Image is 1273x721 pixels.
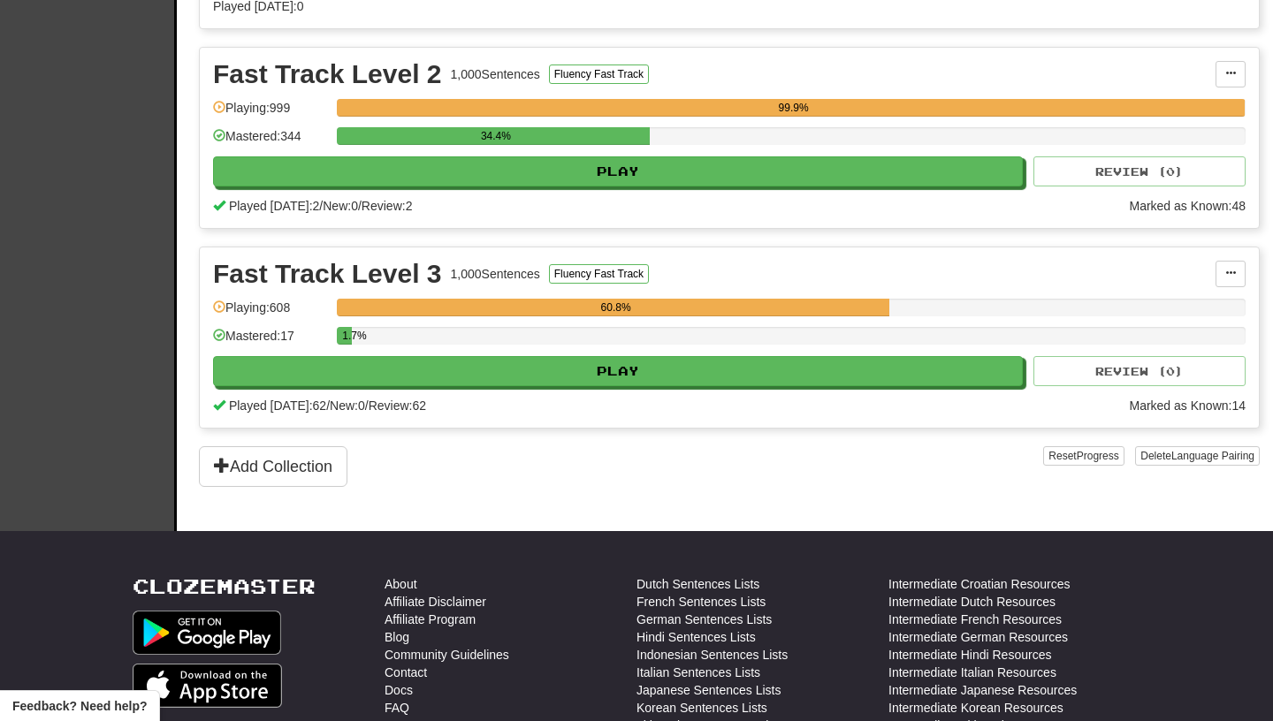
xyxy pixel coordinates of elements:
a: Community Guidelines [385,646,509,664]
div: 1,000 Sentences [451,265,540,283]
a: Intermediate Italian Resources [888,664,1056,681]
a: FAQ [385,699,409,717]
a: Hindi Sentences Lists [636,628,756,646]
div: 60.8% [342,299,889,316]
button: DeleteLanguage Pairing [1135,446,1260,466]
span: Played [DATE]: 62 [229,398,326,413]
button: Play [213,356,1023,386]
button: Fluency Fast Track [549,65,649,84]
a: Affiliate Program [385,611,476,628]
a: French Sentences Lists [636,593,766,611]
span: Review: 2 [362,199,413,213]
div: 99.9% [342,99,1245,117]
div: 34.4% [342,127,649,145]
span: / [319,199,323,213]
a: Intermediate French Resources [888,611,1062,628]
a: Intermediate Croatian Resources [888,575,1070,593]
a: Intermediate German Resources [888,628,1068,646]
a: Blog [385,628,409,646]
div: 1,000 Sentences [451,65,540,83]
a: Intermediate Dutch Resources [888,593,1056,611]
div: Mastered: 344 [213,127,328,156]
span: / [326,398,330,413]
a: Docs [385,681,413,699]
a: Intermediate Korean Resources [888,699,1063,717]
a: Italian Sentences Lists [636,664,760,681]
a: Indonesian Sentences Lists [636,646,788,664]
span: Review: 62 [369,398,426,413]
span: / [365,398,369,413]
span: Progress [1077,450,1119,462]
div: Mastered: 17 [213,327,328,356]
span: Open feedback widget [12,697,147,715]
a: Intermediate Japanese Resources [888,681,1077,699]
img: Get it on Google Play [133,611,281,655]
div: Fast Track Level 3 [213,261,442,287]
a: Japanese Sentences Lists [636,681,781,699]
div: Marked as Known: 14 [1129,397,1246,414]
span: Played [DATE]: 2 [229,199,319,213]
button: ResetProgress [1043,446,1124,466]
a: Intermediate Hindi Resources [888,646,1051,664]
button: Fluency Fast Track [549,264,649,284]
a: German Sentences Lists [636,611,772,628]
a: Dutch Sentences Lists [636,575,759,593]
a: Affiliate Disclaimer [385,593,486,611]
div: Playing: 608 [213,299,328,328]
div: Playing: 999 [213,99,328,128]
a: Contact [385,664,427,681]
span: Language Pairing [1171,450,1254,462]
button: Review (0) [1033,356,1246,386]
span: New: 0 [330,398,365,413]
span: New: 0 [323,199,358,213]
div: 1.7% [342,327,352,345]
a: Korean Sentences Lists [636,699,767,717]
div: Marked as Known: 48 [1129,197,1246,215]
div: Fast Track Level 2 [213,61,442,87]
a: Clozemaster [133,575,316,597]
span: / [358,199,362,213]
img: Get it on App Store [133,664,282,708]
a: About [385,575,417,593]
button: Review (0) [1033,156,1246,186]
button: Play [213,156,1023,186]
button: Add Collection [199,446,347,487]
